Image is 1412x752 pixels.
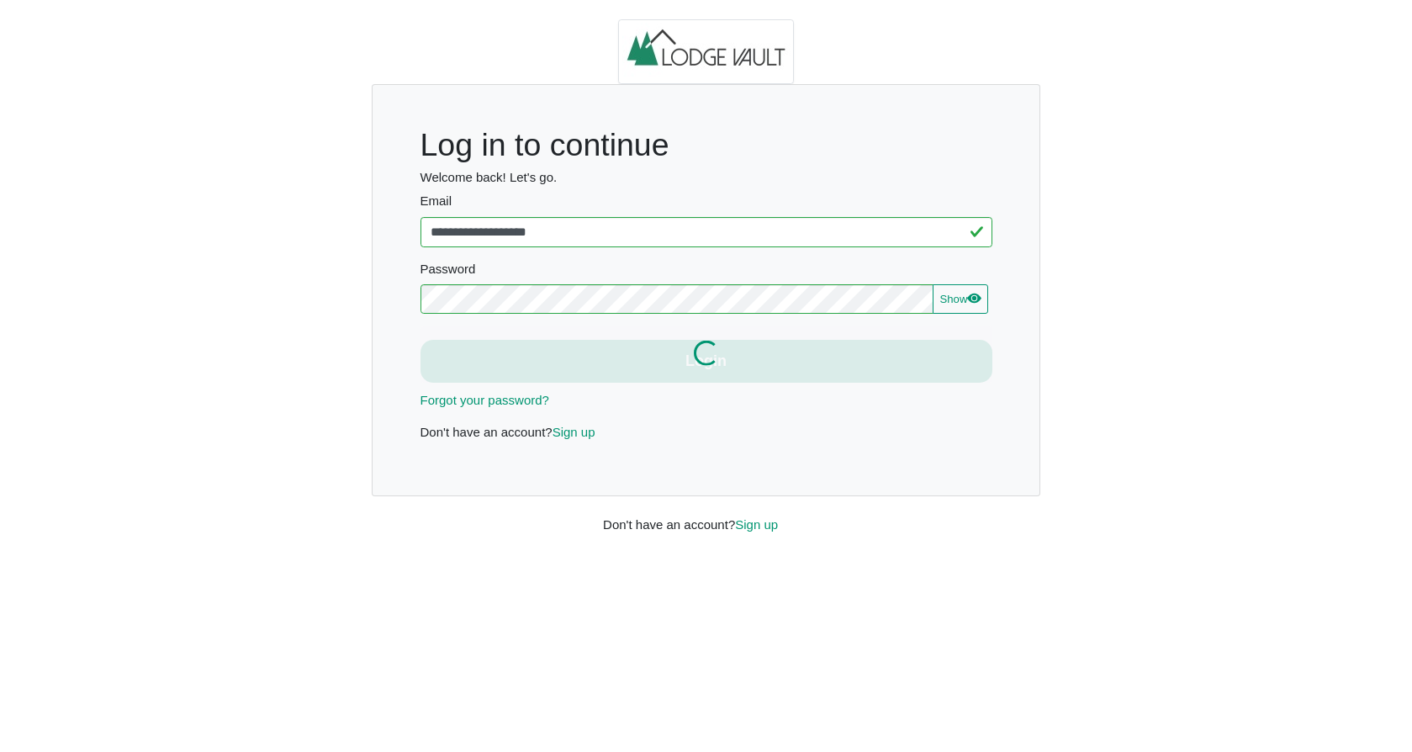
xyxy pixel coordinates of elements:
[420,393,549,407] a: Forgot your password?
[590,496,822,534] div: Don't have an account?
[735,517,778,532] a: Sign up
[967,291,981,305] svg: eye fill
[420,260,992,284] legend: Password
[420,192,992,211] label: Email
[420,423,992,442] p: Don't have an account?
[420,170,992,185] h6: Welcome back! Let's go.
[420,126,992,164] h1: Log in to continue
[933,284,988,315] button: Showeye fill
[618,19,795,85] img: logo.2b93711c.jpg
[553,425,595,439] a: Sign up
